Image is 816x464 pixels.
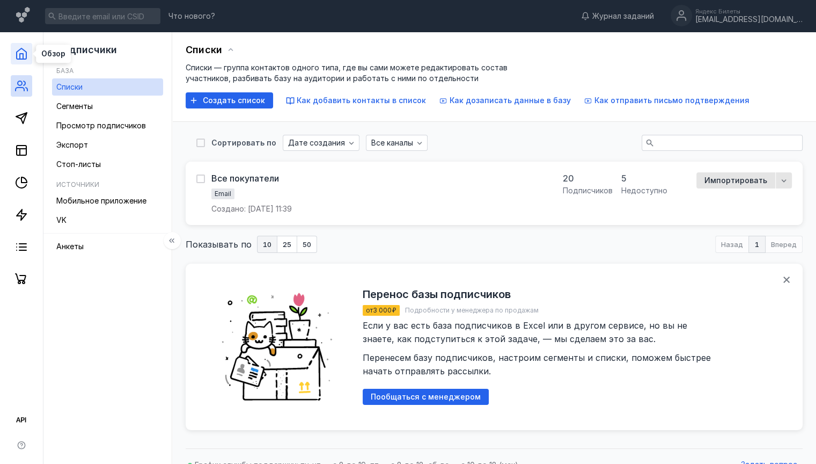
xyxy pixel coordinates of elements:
[52,117,163,134] a: Просмотр подписчиков
[277,236,297,253] button: 25
[52,192,163,209] a: Мобильное приложение
[211,173,279,184] div: Все покупатели
[56,102,93,111] span: Сегменты
[168,12,215,20] span: Что нового?
[211,172,279,184] a: Все покупатели
[211,139,276,147] div: Сортировать по
[288,139,345,148] span: Дате создания
[286,95,426,106] button: Как добавить контакты в список
[56,215,67,224] span: VK
[405,306,539,314] span: Подробности у менеджера по продажам
[592,11,654,21] span: Журнал заданий
[56,196,146,205] span: Мобильное приложение
[621,185,667,196] div: недоступно
[56,160,101,169] span: Стоп-листы
[56,180,99,189] h5: Источники
[52,238,163,255] a: Анкеты
[45,8,160,24] input: Введите email или CSID
[303,241,311,248] span: 50
[283,241,291,248] span: 25
[584,95,749,106] button: Как отправить письмо подтверждения
[56,44,117,55] span: Подписчики
[186,92,273,108] button: Создать список
[186,238,252,251] span: Показывать по
[186,63,508,83] span: Списки — группа контактов одного типа, где вы сами можете редактировать состав участников, разбив...
[363,389,489,405] button: Пообщаться с менеджером
[163,12,220,20] a: Что нового?
[297,96,426,105] span: Как добавить контакты в список
[211,204,292,214] span: Создано: [DATE] 11:39
[366,135,428,151] button: Все каналы
[56,140,88,149] span: Экспорт
[56,82,83,91] span: Списки
[263,241,271,248] span: 10
[371,393,481,402] span: Пообщаться с менеджером
[283,135,359,151] button: Дате создания
[439,95,571,106] button: Как дозаписать данные в базу
[52,98,163,115] a: Сегменты
[363,288,511,301] h2: Перенос базы подписчиков
[695,8,803,15] div: Яндекс Билеты
[52,212,163,229] a: VK
[576,11,659,21] a: Журнал заданий
[41,50,65,57] span: Обзор
[563,185,613,196] div: подписчиков
[203,96,265,105] span: Создать список
[366,306,396,314] span: от 3 000 ₽
[257,236,277,253] button: 10
[594,96,749,105] span: Как отправить письмо подтверждения
[696,172,775,189] button: Импортировать
[563,172,613,184] div: 20
[186,44,222,56] span: Списки
[212,280,347,414] img: ede9931b45d85a8c5f1be7e1d817e0cd.png
[695,15,803,24] div: [EMAIL_ADDRESS][DOMAIN_NAME]
[52,156,163,173] a: Стоп-листы
[52,78,163,96] a: Списки
[704,176,767,185] span: Импортировать
[56,121,146,130] span: Просмотр подписчиков
[52,136,163,154] a: Экспорт
[450,96,571,105] span: Как дозаписать данные в базу
[621,172,667,184] div: 5
[56,242,84,251] span: Анкеты
[363,320,714,376] span: Если у вас есть база подписчиков в Excel или в другом сервисе, но вы не знаете, как подступиться ...
[371,139,413,148] span: Все каналы
[56,67,73,75] h5: База
[297,236,317,253] button: 50
[215,190,231,198] span: Email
